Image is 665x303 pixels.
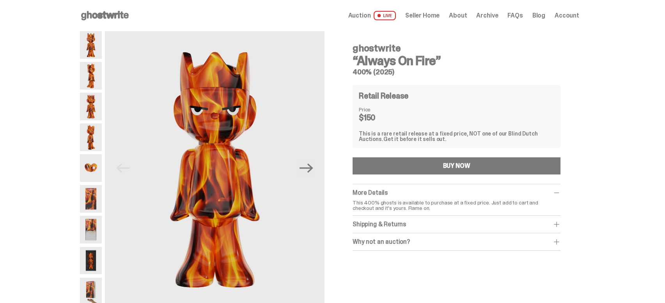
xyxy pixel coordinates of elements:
[405,12,440,19] a: Seller Home
[353,188,388,197] span: More Details
[80,62,102,90] img: Always-On-Fire---Website-Archive.2485X.png
[353,200,560,211] p: This 400% ghosts is available to purchase at a fixed price. Just add to cart and checkout and it'...
[359,107,398,112] dt: Price
[353,55,560,67] h3: “Always On Fire”
[532,12,545,19] a: Blog
[353,69,560,76] h5: 400% (2025)
[359,92,408,100] h4: Retail Release
[348,12,371,19] span: Auction
[476,12,498,19] a: Archive
[449,12,467,19] a: About
[507,12,523,19] a: FAQs
[353,220,560,228] div: Shipping & Returns
[374,11,396,20] span: LIVE
[353,44,560,53] h4: ghostwrite
[353,157,560,174] button: BUY NOW
[298,160,315,177] button: Next
[80,93,102,120] img: Always-On-Fire---Website-Archive.2487X.png
[443,163,470,169] div: BUY NOW
[80,154,102,182] img: Always-On-Fire---Website-Archive.2490X.png
[80,185,102,213] img: Always-On-Fire---Website-Archive.2491X.png
[348,11,396,20] a: Auction LIVE
[80,31,102,59] img: Always-On-Fire---Website-Archive.2484X.png
[555,12,579,19] a: Account
[359,114,398,122] dd: $150
[80,216,102,243] img: Always-On-Fire---Website-Archive.2494X.png
[80,123,102,151] img: Always-On-Fire---Website-Archive.2489X.png
[353,238,560,246] div: Why not an auction?
[359,131,554,142] div: This is a rare retail release at a fixed price, NOT one of our Blind Dutch Auctions.
[383,136,447,143] span: Get it before it sells out.
[80,247,102,275] img: Always-On-Fire---Website-Archive.2497X.png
